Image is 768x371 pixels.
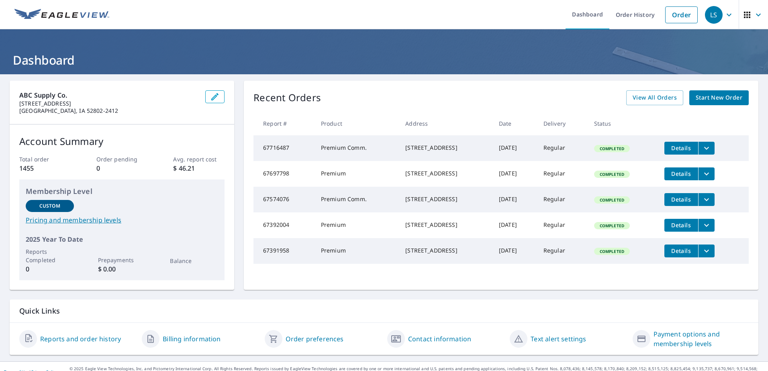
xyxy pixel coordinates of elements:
[253,135,315,161] td: 67716487
[315,187,399,212] td: Premium Comm.
[40,334,121,344] a: Reports and order history
[26,234,218,244] p: 2025 Year To Date
[315,238,399,264] td: Premium
[664,245,698,257] button: detailsBtn-67391958
[315,161,399,187] td: Premium
[595,197,629,203] span: Completed
[531,334,586,344] a: Text alert settings
[633,93,677,103] span: View All Orders
[173,163,225,173] p: $ 46.21
[492,238,537,264] td: [DATE]
[705,6,723,24] div: LS
[537,238,588,264] td: Regular
[170,257,218,265] p: Balance
[537,187,588,212] td: Regular
[253,90,321,105] p: Recent Orders
[698,219,715,232] button: filesDropdownBtn-67392004
[595,223,629,228] span: Completed
[253,112,315,135] th: Report #
[315,112,399,135] th: Product
[253,187,315,212] td: 67574076
[405,169,486,177] div: [STREET_ADDRESS]
[26,264,74,274] p: 0
[664,167,698,180] button: detailsBtn-67697798
[669,144,693,152] span: Details
[19,100,199,107] p: [STREET_ADDRESS]
[626,90,683,105] a: View All Orders
[689,90,749,105] a: Start New Order
[654,329,749,349] a: Payment options and membership levels
[408,334,471,344] a: Contact information
[14,9,109,21] img: EV Logo
[669,247,693,255] span: Details
[405,144,486,152] div: [STREET_ADDRESS]
[19,306,749,316] p: Quick Links
[664,142,698,155] button: detailsBtn-67716487
[315,212,399,238] td: Premium
[19,155,71,163] p: Total order
[98,264,146,274] p: $ 0.00
[492,187,537,212] td: [DATE]
[39,202,60,210] p: Custom
[595,171,629,177] span: Completed
[399,112,492,135] th: Address
[669,221,693,229] span: Details
[26,215,218,225] a: Pricing and membership levels
[595,249,629,254] span: Completed
[537,135,588,161] td: Regular
[19,107,199,114] p: [GEOGRAPHIC_DATA], IA 52802-2412
[537,212,588,238] td: Regular
[19,90,199,100] p: ABC Supply Co.
[492,161,537,187] td: [DATE]
[669,170,693,177] span: Details
[19,163,71,173] p: 1455
[664,219,698,232] button: detailsBtn-67392004
[492,212,537,238] td: [DATE]
[10,52,758,68] h1: Dashboard
[163,334,221,344] a: Billing information
[698,167,715,180] button: filesDropdownBtn-67697798
[537,161,588,187] td: Regular
[405,195,486,203] div: [STREET_ADDRESS]
[664,193,698,206] button: detailsBtn-67574076
[253,212,315,238] td: 67392004
[26,186,218,197] p: Membership Level
[26,247,74,264] p: Reports Completed
[698,245,715,257] button: filesDropdownBtn-67391958
[96,155,148,163] p: Order pending
[595,146,629,151] span: Completed
[96,163,148,173] p: 0
[315,135,399,161] td: Premium Comm.
[405,221,486,229] div: [STREET_ADDRESS]
[492,135,537,161] td: [DATE]
[696,93,742,103] span: Start New Order
[698,193,715,206] button: filesDropdownBtn-67574076
[98,256,146,264] p: Prepayments
[669,196,693,203] span: Details
[537,112,588,135] th: Delivery
[492,112,537,135] th: Date
[286,334,344,344] a: Order preferences
[698,142,715,155] button: filesDropdownBtn-67716487
[588,112,658,135] th: Status
[665,6,698,23] a: Order
[19,134,225,149] p: Account Summary
[253,238,315,264] td: 67391958
[173,155,225,163] p: Avg. report cost
[253,161,315,187] td: 67697798
[405,247,486,255] div: [STREET_ADDRESS]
